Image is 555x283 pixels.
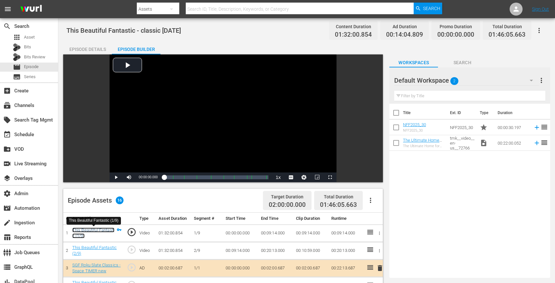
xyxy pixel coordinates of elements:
div: Total Duration [320,192,357,201]
div: Episode Assets [68,196,124,204]
span: Series [13,73,21,81]
div: Episode Builder [112,41,160,57]
span: Asset [24,34,35,41]
button: Fullscreen [324,172,337,182]
th: Ext. ID [446,104,476,122]
button: Playback Rate [272,172,285,182]
th: Start Time [223,213,258,225]
a: The Ultimate Home for Art Lovers [403,138,442,147]
div: Ad Duration [386,22,423,31]
td: 00:00:00.000 [223,224,258,242]
span: menu [4,5,12,13]
div: Progress Bar [164,175,269,179]
th: Runtime [329,213,364,225]
td: 00:02:00.687 [293,259,328,277]
svg: Add to Episode [533,139,540,147]
span: reorder [540,139,548,147]
td: 00:22:13.687 [329,259,364,277]
img: ans4CAIJ8jUAAAAAAAAAAAAAAAAAAAAAAAAgQb4GAAAAAAAAAAAAAAAAAAAAAAAAJMjXAAAAAAAAAAAAAAAAAAAAAAAAgAT5G... [16,2,47,17]
a: SGF Roku Slate Classics - Space TIMER new [72,263,121,274]
th: End Time [258,213,293,225]
div: Episode Details [63,41,112,57]
span: Episode [13,63,21,71]
span: Bits [24,44,31,50]
span: Search [423,3,440,14]
td: 00:00:30.197 [495,120,531,135]
div: Promo Duration [437,22,474,31]
a: This Beautiful Fantastic (1/9) [72,228,114,239]
div: Bits [13,43,21,51]
th: Title [403,104,446,122]
button: Jump To Time [298,172,311,182]
span: Reports [3,233,11,241]
td: 00:20:13.000 [258,242,293,259]
th: Asset Duration [156,213,191,225]
td: 00:09:14.000 [293,224,328,242]
span: Promo [480,124,488,131]
div: NFF2025_30 [403,128,426,133]
td: 00:10:59.000 [293,242,328,259]
td: 00:09:14.000 [223,242,258,259]
th: Segment # [191,213,223,225]
th: Asset Title [70,213,124,225]
span: Automation [3,204,11,212]
span: Episode [24,64,39,70]
div: This Beautiful Fantastic (1/9) [69,218,119,223]
button: Episode Details [63,41,112,54]
span: 00:14:04.809 [386,31,423,39]
span: 01:32:00.854 [335,31,372,39]
div: The Ultimate Home for Art Lovers [403,144,444,148]
span: Asset [13,33,21,41]
th: Type [476,104,494,122]
span: This Beautiful Fantastic - classic [DATE] [66,27,181,34]
td: 01:32:00.854 [156,224,191,242]
span: 01:46:05.663 [489,31,525,39]
span: Search Tag Mgmt [3,116,11,124]
td: 00:02:00.687 [156,259,191,277]
td: 2 [63,242,70,259]
span: Video [480,139,488,147]
td: 1/1 [191,259,223,277]
a: Sign Out [532,6,549,12]
div: Content Duration [335,22,372,31]
span: Series [24,74,36,80]
td: 00:20:13.000 [329,242,364,259]
span: Ingestion [3,219,11,227]
td: 1/9 [191,224,223,242]
span: 00:00:00.000 [437,31,474,39]
span: VOD [3,145,11,153]
th: # [63,213,70,225]
span: Admin [3,190,11,197]
span: 02:00:00.000 [269,201,306,209]
td: Video [137,242,156,259]
span: Channels [3,101,11,109]
div: Video Player [110,54,337,182]
th: Clip Duration [293,213,328,225]
span: 01:46:05.663 [320,201,357,208]
td: 00:09:14.000 [329,224,364,242]
span: Overlays [3,174,11,182]
td: AD [137,259,156,277]
span: delete [376,264,384,272]
a: This Beautiful Fantastic (2/9) [72,245,117,256]
span: play_circle_outline [127,227,136,237]
th: Duration [494,104,533,122]
td: 00:02:00.687 [258,259,293,277]
a: NFF2025_30 [403,122,426,127]
div: Bits Review [13,53,21,61]
div: Target Duration [269,192,306,201]
span: play_circle_outline [127,263,136,272]
button: delete [376,264,384,273]
td: 01:32:00.854 [156,242,191,259]
button: Picture-in-Picture [311,172,324,182]
div: Default Workspace [394,71,539,89]
td: Video [137,224,156,242]
button: Play [110,172,123,182]
td: 3 [63,259,70,277]
div: Total Duration [489,22,525,31]
button: Episode Builder [112,41,160,54]
td: 00:00:00.000 [223,259,258,277]
span: 00:00:00.000 [139,175,158,179]
span: 2 [451,74,459,88]
td: 00:09:14.000 [258,224,293,242]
